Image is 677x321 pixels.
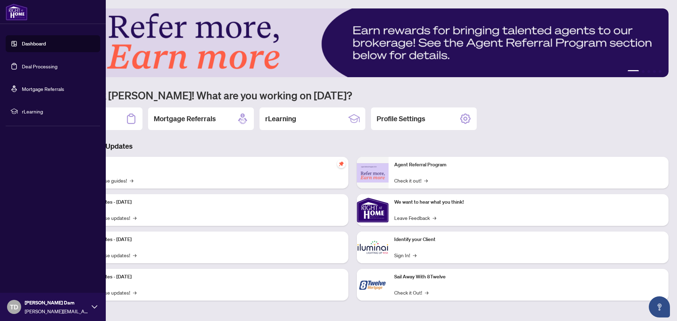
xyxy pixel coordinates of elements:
p: Sail Away With 8Twelve [394,273,663,281]
a: Deal Processing [22,63,57,69]
span: → [425,289,428,296]
a: Mortgage Referrals [22,86,64,92]
button: 5 [659,70,661,73]
span: → [433,214,436,222]
p: Agent Referral Program [394,161,663,169]
h1: Welcome back [PERSON_NAME]! What are you working on [DATE]? [37,88,669,102]
span: rLearning [22,107,95,115]
span: TD [10,302,18,312]
span: [PERSON_NAME] Dam [25,299,88,307]
a: Check it Out!→ [394,289,428,296]
h2: Mortgage Referrals [154,114,216,124]
button: 3 [647,70,650,73]
p: Platform Updates - [DATE] [74,273,343,281]
span: → [133,251,136,259]
span: → [424,177,428,184]
a: Check it out!→ [394,177,428,184]
img: Agent Referral Program [357,163,389,183]
span: → [133,214,136,222]
span: [PERSON_NAME][EMAIL_ADDRESS][DOMAIN_NAME] [25,307,88,315]
img: Slide 0 [37,8,669,77]
button: 2 [642,70,645,73]
p: Platform Updates - [DATE] [74,236,343,243]
a: Sign In!→ [394,251,416,259]
span: → [130,177,133,184]
button: 1 [628,70,639,73]
button: Open asap [649,296,670,317]
a: Leave Feedback→ [394,214,436,222]
h2: rLearning [265,114,296,124]
h2: Profile Settings [377,114,425,124]
a: Dashboard [22,41,46,47]
button: 4 [653,70,656,73]
span: pushpin [337,160,346,168]
img: Sail Away With 8Twelve [357,269,389,301]
img: Identify your Client [357,232,389,263]
img: We want to hear what you think! [357,194,389,226]
p: Identify your Client [394,236,663,243]
h3: Brokerage & Industry Updates [37,141,669,151]
span: → [413,251,416,259]
p: We want to hear what you think! [394,198,663,206]
p: Self-Help [74,161,343,169]
img: logo [6,4,28,20]
span: → [133,289,136,296]
p: Platform Updates - [DATE] [74,198,343,206]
